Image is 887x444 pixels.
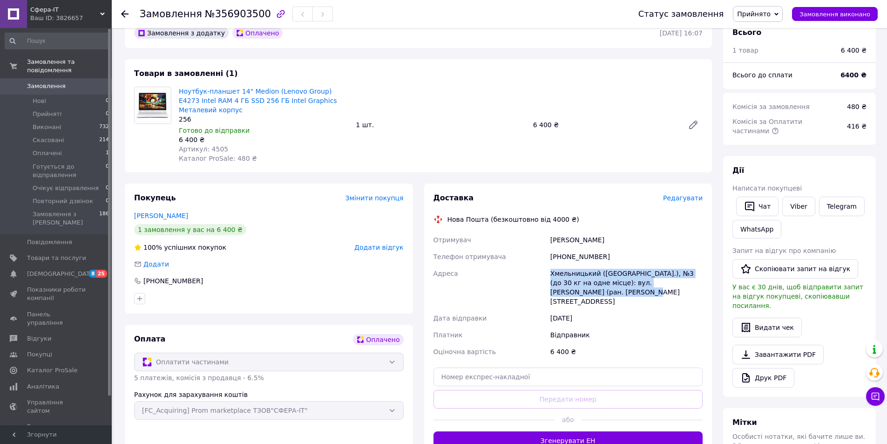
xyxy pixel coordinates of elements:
[33,163,106,179] span: Готується до відправлення
[121,9,129,19] div: Повернутися назад
[732,345,824,364] a: Завантажити PDF
[179,88,337,114] a: Ноутбук-планшет 14" Medion (Lenovo Group) E4273 Intel RAM 4 ГБ SSD 256 ГБ Intel Graphics Металеви...
[179,115,348,124] div: 256
[27,350,52,359] span: Покупці
[847,103,867,110] span: 480 ₴
[433,236,471,244] span: Отримувач
[33,210,99,227] span: Замовлення з [PERSON_NAME]
[732,220,781,239] a: WhatsApp
[732,318,802,337] button: Видати чек
[433,368,703,386] input: Номер експрес-накладної
[732,283,863,309] span: У вас є 30 днів, щоб відправити запит на відгук покупцеві, скопіювавши посилання.
[99,210,109,227] span: 186
[555,415,582,424] span: або
[143,244,162,251] span: 100%
[27,423,86,439] span: Гаманець компанії
[737,10,771,18] span: Прийнято
[27,366,77,375] span: Каталог ProSale
[732,259,858,279] button: Скопіювати запит на відгук
[27,58,112,75] span: Замовлення та повідомлення
[548,265,704,310] div: Хмельницький ([GEOGRAPHIC_DATA].), №3 (до 30 кг на одне місце): вул. [PERSON_NAME] (ран. [PERSON_...
[179,155,257,162] span: Каталог ProSale: 480 ₴
[27,286,86,302] span: Показники роботи компанії
[732,47,758,54] span: 1 товар
[134,335,165,343] span: Оплата
[33,149,62,157] span: Оплачені
[638,9,724,19] div: Статус замовлення
[792,7,878,21] button: Замовлення виконано
[433,331,463,339] span: Платник
[548,327,704,343] div: Відправник
[30,14,112,22] div: Ваш ID: 3826657
[732,118,802,135] span: Комісія за Оплатити частинами
[27,254,86,262] span: Товари та послуги
[33,97,46,105] span: Нові
[799,11,870,18] span: Замовлення виконано
[663,194,703,202] span: Редагувати
[27,82,66,90] span: Замовлення
[352,118,529,131] div: 1 шт.
[732,368,794,388] a: Друк PDF
[106,184,109,192] span: 0
[33,184,99,192] span: Очікує відправлення
[548,248,704,265] div: [PHONE_NUMBER]
[99,136,109,144] span: 214
[89,270,96,278] span: 8
[433,253,506,260] span: Телефон отримувача
[782,197,815,216] a: Viber
[27,398,86,415] span: Управління сайтом
[232,27,283,39] div: Оплачено
[433,193,474,202] span: Доставка
[30,6,100,14] span: Сфера-ІТ
[732,28,761,37] span: Всього
[354,244,403,251] span: Додати відгук
[106,163,109,179] span: 0
[27,335,51,343] span: Відгуки
[732,418,757,427] span: Мітки
[134,27,229,39] div: Замовлення з додатку
[433,348,496,355] span: Оціночна вартість
[548,343,704,360] div: 6 400 ₴
[5,33,110,49] input: Пошук
[106,197,109,205] span: 0
[819,197,865,216] a: Telegram
[433,270,458,277] span: Адреса
[684,116,703,134] a: Редагувати
[33,110,61,118] span: Прийняті
[179,135,348,144] div: 6 400 ₴
[106,97,109,105] span: 0
[106,110,109,118] span: 0
[345,194,404,202] span: Змінити покупця
[445,215,582,224] div: Нова Пошта (безкоштовно від 4000 ₴)
[143,260,169,268] span: Додати
[27,238,72,246] span: Повідомлення
[33,197,93,205] span: Повторний дзвінок
[732,103,810,110] span: Комісія за замовлення
[732,247,836,254] span: Запит на відгук про компанію
[140,8,202,20] span: Замовлення
[529,118,680,131] div: 6 400 ₴
[99,123,109,131] span: 732
[179,127,250,134] span: Готово до відправки
[732,166,744,175] span: Дії
[840,71,867,79] b: 6400 ₴
[732,184,802,192] span: Написати покупцеві
[134,193,176,202] span: Покупець
[33,136,64,144] span: Скасовані
[660,29,703,37] time: [DATE] 16:07
[353,334,403,345] div: Оплачено
[866,387,885,406] button: Чат з покупцем
[134,390,404,399] div: Рахунок для зарахування коштів
[732,71,792,79] span: Всього до сплати
[134,224,246,235] div: 1 замовлення у вас на 6 400 ₴
[179,145,228,153] span: Артикул: 4505
[205,8,271,20] span: №356903500
[841,116,872,137] div: 416 ₴
[134,243,226,252] div: успішних покупок
[27,270,96,278] span: [DEMOGRAPHIC_DATA]
[33,123,61,131] span: Виконані
[736,197,779,216] button: Чат
[135,87,171,123] img: Ноутбук-планшет 14" Medion (Lenovo Group) E4273 Intel RAM 4 ГБ SSD 256 ГБ Intel Graphics Металеви...
[841,46,867,55] div: 6 400 ₴
[106,149,109,157] span: 1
